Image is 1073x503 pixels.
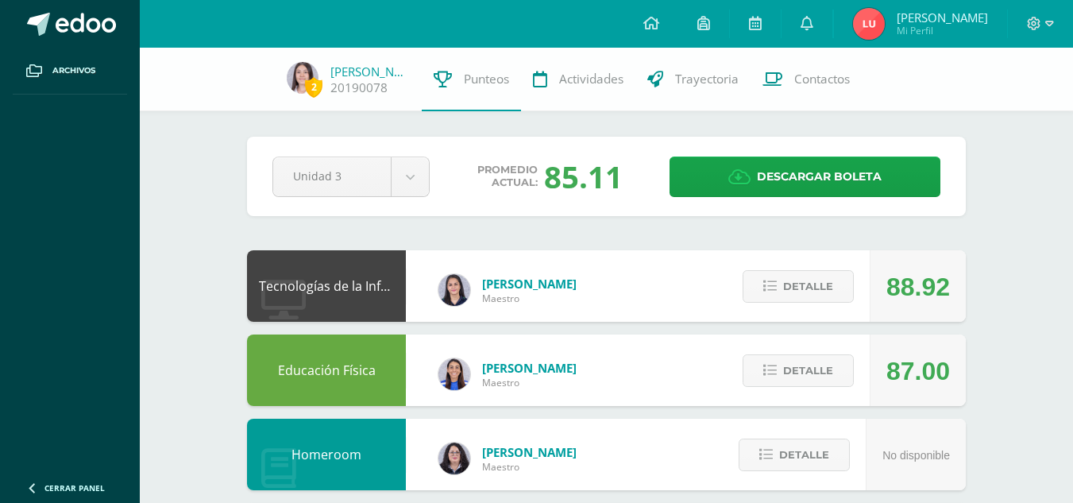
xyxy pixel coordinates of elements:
[422,48,521,111] a: Punteos
[464,71,509,87] span: Punteos
[305,77,322,97] span: 2
[779,440,829,470] span: Detalle
[438,443,470,474] img: f270ddb0ea09d79bf84e45c6680ec463.png
[670,157,940,197] a: Descargar boleta
[882,449,950,462] span: No disponible
[743,270,854,303] button: Detalle
[635,48,751,111] a: Trayectoria
[675,71,739,87] span: Trayectoria
[544,156,623,197] div: 85.11
[482,276,577,292] span: [PERSON_NAME]
[52,64,95,77] span: Archivos
[794,71,850,87] span: Contactos
[247,250,406,322] div: Tecnologías de la Información y Comunicación: Computación
[13,48,127,95] a: Archivos
[247,335,406,406] div: Educación Física
[482,360,577,376] span: [PERSON_NAME]
[482,460,577,474] span: Maestro
[44,482,105,493] span: Cerrar panel
[273,157,429,196] a: Unidad 3
[438,358,470,390] img: 0eea5a6ff783132be5fd5ba128356f6f.png
[886,251,950,323] div: 88.92
[751,48,862,111] a: Contactos
[521,48,635,111] a: Actividades
[247,419,406,490] div: Homeroom
[886,335,950,407] div: 87.00
[757,157,882,196] span: Descargar boleta
[293,157,371,195] span: Unidad 3
[783,272,833,301] span: Detalle
[743,354,854,387] button: Detalle
[482,444,577,460] span: [PERSON_NAME]
[330,79,388,96] a: 20190078
[482,376,577,389] span: Maestro
[477,164,538,189] span: Promedio actual:
[482,292,577,305] span: Maestro
[897,24,988,37] span: Mi Perfil
[897,10,988,25] span: [PERSON_NAME]
[559,71,623,87] span: Actividades
[853,8,885,40] img: 5d9fbff668698edc133964871eda3480.png
[739,439,850,471] button: Detalle
[330,64,410,79] a: [PERSON_NAME]
[783,356,833,385] span: Detalle
[287,62,318,94] img: 866da640687ea7698593ade2779ebeb1.png
[438,274,470,306] img: dbcf09110664cdb6f63fe058abfafc14.png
